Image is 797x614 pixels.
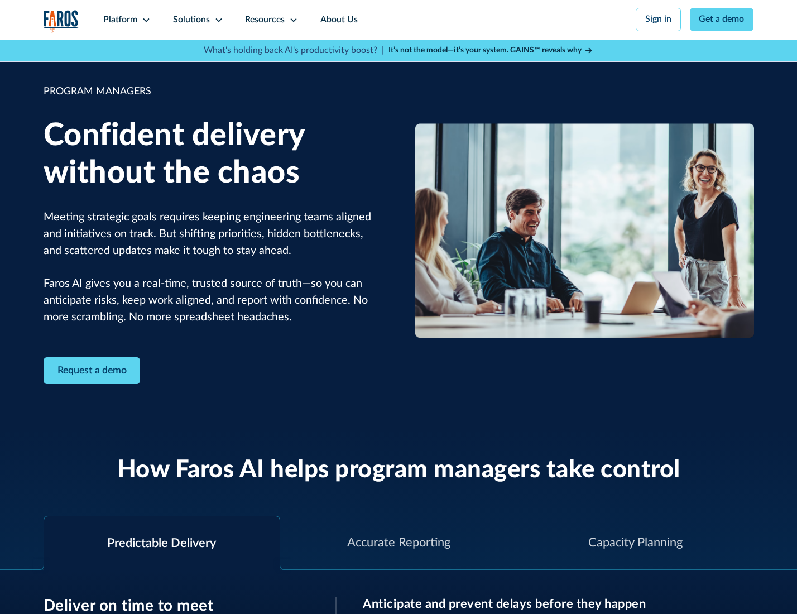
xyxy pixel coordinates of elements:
p: What's holding back AI's productivity boost? | [204,44,384,57]
div: Solutions [173,13,210,27]
img: Logo of the analytics and reporting company Faros. [44,10,79,33]
a: home [44,10,79,33]
div: Predictable Delivery [107,534,216,553]
div: Resources [245,13,285,27]
h3: Anticipate and prevent delays before they happen [363,597,753,611]
div: Accurate Reporting [347,534,450,552]
div: Platform [103,13,137,27]
div: PROGRAM MANAGERS [44,84,382,99]
a: It’s not the model—it’s your system. GAINS™ reveals why [388,45,594,56]
h1: Confident delivery without the chaos [44,117,382,192]
div: Capacity Planning [588,534,683,552]
h2: How Faros AI helps program managers take control [117,455,680,485]
a: Get a demo [690,8,754,31]
p: Meeting strategic goals requires keeping engineering teams aligned and initiatives on track. But ... [44,209,382,326]
strong: It’s not the model—it’s your system. GAINS™ reveals why [388,46,582,54]
a: Sign in [636,8,681,31]
a: Contact Modal [44,357,141,385]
